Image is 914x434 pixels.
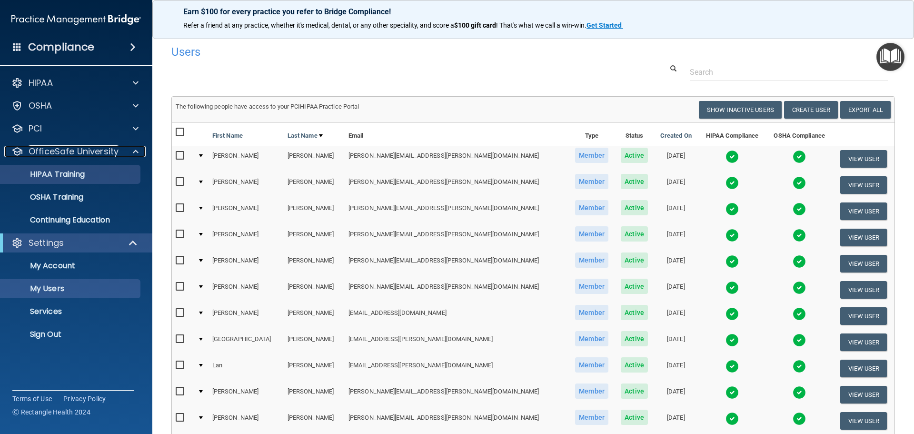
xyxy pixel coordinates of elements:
img: tick.e7d51cea.svg [793,150,806,163]
td: [PERSON_NAME] [284,303,345,329]
td: [DATE] [654,198,698,224]
td: [DATE] [654,303,698,329]
img: tick.e7d51cea.svg [725,386,739,399]
span: Active [621,305,648,320]
td: [PERSON_NAME][EMAIL_ADDRESS][PERSON_NAME][DOMAIN_NAME] [345,146,569,172]
p: OSHA Training [6,192,83,202]
img: PMB logo [11,10,141,29]
td: [DATE] [654,382,698,408]
span: Ⓒ Rectangle Health 2024 [12,407,90,417]
p: Sign Out [6,330,136,339]
p: My Account [6,261,136,271]
p: OSHA [29,100,52,111]
a: Settings [11,237,138,249]
span: Refer a friend at any practice, whether it's medical, dental, or any other speciality, and score a [183,21,454,29]
td: [PERSON_NAME][EMAIL_ADDRESS][PERSON_NAME][DOMAIN_NAME] [345,198,569,224]
span: Active [621,148,648,163]
td: [PERSON_NAME] [284,251,345,277]
img: tick.e7d51cea.svg [793,229,806,242]
p: Services [6,307,136,316]
button: Create User [784,101,838,119]
button: View User [840,333,887,351]
img: tick.e7d51cea.svg [793,360,806,373]
img: tick.e7d51cea.svg [725,360,739,373]
p: Settings [29,237,64,249]
td: [PERSON_NAME] [209,172,284,198]
a: Privacy Policy [63,394,106,404]
td: [PERSON_NAME] [284,329,345,355]
th: Status [615,123,654,146]
a: Terms of Use [12,394,52,404]
td: [DATE] [654,146,698,172]
a: Get Started [586,21,623,29]
span: Member [575,174,608,189]
td: [PERSON_NAME] [209,224,284,251]
td: [PERSON_NAME][EMAIL_ADDRESS][PERSON_NAME][DOMAIN_NAME] [345,172,569,198]
button: View User [840,229,887,246]
td: [EMAIL_ADDRESS][DOMAIN_NAME] [345,303,569,329]
td: [DATE] [654,172,698,198]
span: Member [575,200,608,215]
td: [PERSON_NAME] [284,408,345,434]
span: Active [621,200,648,215]
td: [PERSON_NAME] [209,198,284,224]
button: View User [840,202,887,220]
button: Open Resource Center [876,43,904,71]
td: [PERSON_NAME][EMAIL_ADDRESS][PERSON_NAME][DOMAIN_NAME] [345,277,569,303]
button: View User [840,360,887,377]
a: HIPAA [11,77,139,89]
a: PCI [11,123,139,134]
span: Member [575,384,608,399]
td: [PERSON_NAME] [209,408,284,434]
span: Member [575,252,608,268]
th: Email [345,123,569,146]
img: tick.e7d51cea.svg [725,150,739,163]
img: tick.e7d51cea.svg [793,202,806,216]
td: [PERSON_NAME] [284,355,345,382]
p: HIPAA Training [6,170,85,179]
td: [PERSON_NAME] [209,382,284,408]
span: Member [575,279,608,294]
span: Member [575,148,608,163]
th: Type [569,123,615,146]
span: Member [575,305,608,320]
img: tick.e7d51cea.svg [793,307,806,321]
strong: Get Started [586,21,622,29]
td: [PERSON_NAME] [209,146,284,172]
a: Created On [660,130,692,141]
td: [PERSON_NAME] [209,303,284,329]
a: First Name [212,130,243,141]
a: OSHA [11,100,139,111]
span: Active [621,174,648,189]
td: [PERSON_NAME][EMAIL_ADDRESS][PERSON_NAME][DOMAIN_NAME] [345,408,569,434]
td: [EMAIL_ADDRESS][PERSON_NAME][DOMAIN_NAME] [345,329,569,355]
span: Active [621,279,648,294]
td: [DATE] [654,408,698,434]
p: Continuing Education [6,215,136,225]
span: Member [575,410,608,425]
td: [PERSON_NAME][EMAIL_ADDRESS][PERSON_NAME][DOMAIN_NAME] [345,224,569,251]
img: tick.e7d51cea.svg [793,412,806,425]
span: Member [575,331,608,346]
td: [DATE] [654,251,698,277]
button: View User [840,150,887,168]
img: tick.e7d51cea.svg [725,176,739,190]
p: HIPAA [29,77,53,89]
span: Member [575,226,608,242]
td: [DATE] [654,329,698,355]
img: tick.e7d51cea.svg [793,255,806,268]
td: [PERSON_NAME][EMAIL_ADDRESS][PERSON_NAME][DOMAIN_NAME] [345,251,569,277]
p: OfficeSafe University [29,146,119,157]
button: View User [840,386,887,404]
button: View User [840,307,887,325]
td: Lan [209,355,284,382]
img: tick.e7d51cea.svg [793,333,806,347]
img: tick.e7d51cea.svg [725,229,739,242]
a: Last Name [288,130,323,141]
img: tick.e7d51cea.svg [793,176,806,190]
button: View User [840,281,887,299]
img: tick.e7d51cea.svg [725,307,739,321]
span: Active [621,384,648,399]
img: tick.e7d51cea.svg [725,202,739,216]
a: Export All [840,101,891,119]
